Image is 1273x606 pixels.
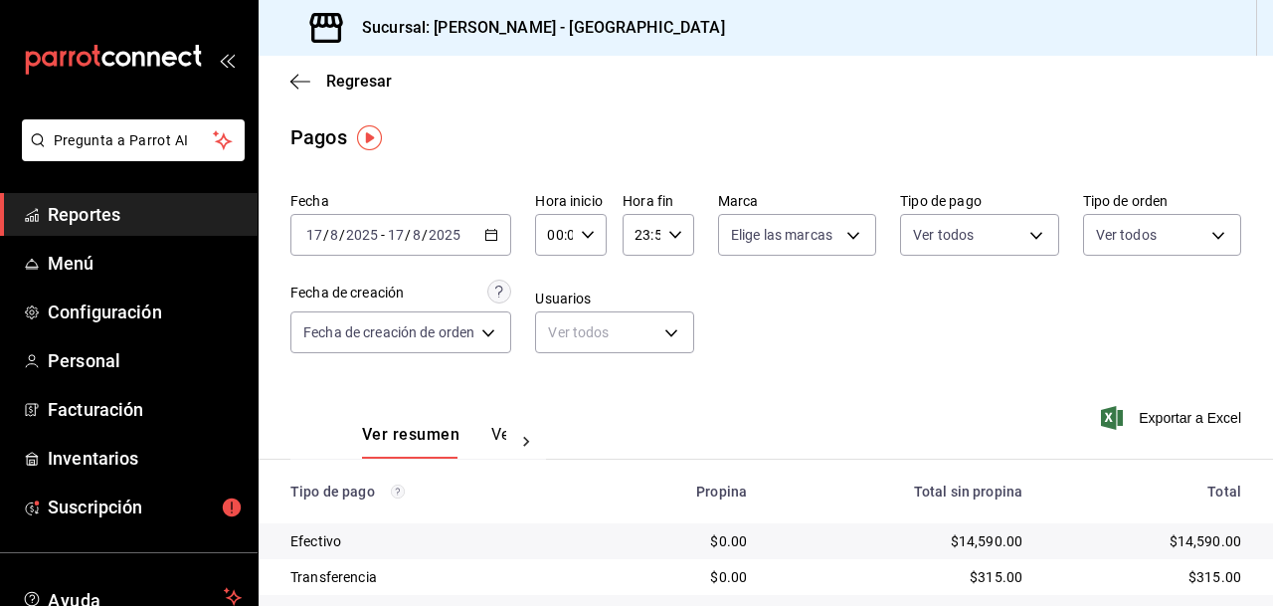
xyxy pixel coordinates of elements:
label: Fecha [290,194,511,208]
button: Pregunta a Parrot AI [22,119,245,161]
div: Transferencia [290,567,560,587]
div: navigation tabs [362,425,506,459]
div: Total sin propina [779,484,1022,500]
a: Pregunta a Parrot AI [14,144,245,165]
span: Reportes [48,201,242,228]
span: Facturación [48,396,242,423]
span: Ver todos [1096,225,1157,245]
div: Tipo de pago [290,484,560,500]
div: $14,590.00 [779,531,1022,551]
div: $0.00 [592,531,748,551]
div: $315.00 [779,567,1022,587]
button: open_drawer_menu [219,52,235,68]
span: Personal [48,347,242,374]
span: / [405,227,411,243]
div: Fecha de creación [290,283,404,303]
input: -- [329,227,339,243]
span: Menú [48,250,242,277]
svg: Los pagos realizados con Pay y otras terminales son montos brutos. [391,485,405,499]
span: - [381,227,385,243]
span: Suscripción [48,494,242,520]
label: Hora fin [623,194,694,208]
span: Elige las marcas [731,225,832,245]
button: Ver pagos [491,425,566,459]
div: $0.00 [592,567,748,587]
input: -- [305,227,323,243]
span: / [323,227,329,243]
button: Regresar [290,72,392,91]
label: Tipo de pago [900,194,1058,208]
span: Fecha de creación de orden [303,322,474,342]
img: Tooltip marker [357,125,382,150]
label: Marca [718,194,876,208]
div: Ver todos [535,311,693,353]
div: Propina [592,484,748,500]
span: / [422,227,428,243]
span: Pregunta a Parrot AI [54,130,214,151]
button: Exportar a Excel [1105,406,1241,430]
label: Usuarios [535,292,693,305]
div: Total [1054,484,1241,500]
button: Ver resumen [362,425,459,459]
div: Efectivo [290,531,560,551]
span: Regresar [326,72,392,91]
label: Tipo de orden [1083,194,1241,208]
h3: Sucursal: [PERSON_NAME] - [GEOGRAPHIC_DATA] [346,16,725,40]
div: $315.00 [1054,567,1241,587]
label: Hora inicio [535,194,607,208]
input: -- [387,227,405,243]
span: / [339,227,345,243]
span: Configuración [48,299,242,325]
div: Pagos [290,122,347,152]
span: Ver todos [913,225,974,245]
div: $14,590.00 [1054,531,1241,551]
span: Inventarios [48,445,242,472]
input: -- [412,227,422,243]
input: ---- [345,227,379,243]
input: ---- [428,227,461,243]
